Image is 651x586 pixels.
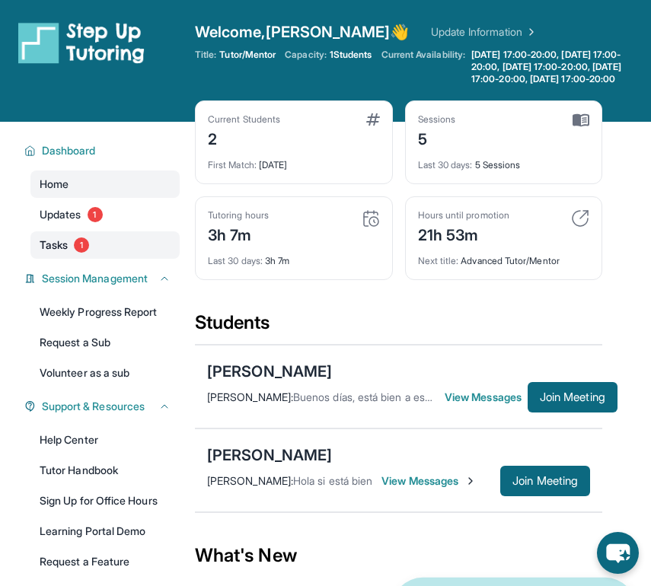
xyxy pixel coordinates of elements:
div: 5 Sessions [418,150,590,171]
a: Weekly Progress Report [30,298,180,326]
div: 3h 7m [208,221,269,246]
span: [DATE] 17:00-20:00, [DATE] 17:00-20:00, [DATE] 17:00-20:00, [DATE] 17:00-20:00, [DATE] 17:00-20:00 [471,49,648,85]
img: card [362,209,380,228]
a: Tasks1 [30,231,180,259]
button: Join Meeting [500,466,590,496]
div: [PERSON_NAME] [207,361,332,382]
span: Session Management [42,271,148,286]
div: Students [195,311,602,344]
a: Updates1 [30,201,180,228]
a: Learning Portal Demo [30,518,180,545]
div: 5 [418,126,456,150]
span: Support & Resources [42,399,145,414]
span: Home [40,177,69,192]
span: View Messages [381,473,477,489]
button: Support & Resources [36,399,171,414]
span: Hola si está bien [293,474,372,487]
span: Capacity: [285,49,327,61]
button: chat-button [597,532,639,574]
a: Tutor Handbook [30,457,180,484]
span: Last 30 days : [208,255,263,266]
button: Session Management [36,271,171,286]
span: Tutor/Mentor [219,49,276,61]
img: Chevron-Right [464,475,477,487]
span: Tasks [40,237,68,253]
div: Tutoring hours [208,209,269,221]
span: Current Availability: [381,49,465,85]
span: Buenos días, está bien a esa hora, gracias 😊 [293,390,510,403]
div: Hours until promotion [418,209,509,221]
div: 2 [208,126,280,150]
button: Dashboard [36,143,171,158]
span: Updates [40,207,81,222]
p: [PERSON_NAME] Z just matched with a student! [423,528,575,553]
span: Welcome, [PERSON_NAME] 👋 [195,21,410,43]
span: Dashboard [42,143,96,158]
a: Help Center [30,426,180,454]
img: card [573,113,589,127]
span: [PERSON_NAME] : [207,390,293,403]
a: Home [30,170,180,198]
img: Chevron Right [522,24,538,40]
span: 1 [74,237,89,253]
button: Join Meeting [528,382,617,412]
img: card [571,209,589,228]
div: Current Students [208,113,280,126]
a: Request a Feature [30,548,180,575]
span: Last 30 days : [418,159,473,170]
span: Join Meeting [540,393,605,402]
span: 1 Students [330,49,372,61]
span: Join Meeting [512,476,578,486]
div: Sessions [418,113,456,126]
a: [DATE] 17:00-20:00, [DATE] 17:00-20:00, [DATE] 17:00-20:00, [DATE] 17:00-20:00, [DATE] 17:00-20:00 [468,49,651,85]
div: 3h 7m [208,246,380,267]
div: [PERSON_NAME] [207,444,332,466]
img: logo [18,21,145,64]
span: 1 [88,207,103,222]
span: Title: [195,49,216,61]
span: First Match : [208,159,257,170]
div: 21h 53m [418,221,509,246]
img: card [366,113,380,126]
a: Volunteer as a sub [30,359,180,387]
a: Sign Up for Office Hours [30,487,180,514]
div: Advanced Tutor/Mentor [418,246,590,267]
span: View Messages [445,390,528,405]
span: Next title : [418,255,459,266]
span: [PERSON_NAME] : [207,474,293,487]
a: Request a Sub [30,329,180,356]
a: Update Information [431,24,538,40]
div: [DATE] [208,150,380,171]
